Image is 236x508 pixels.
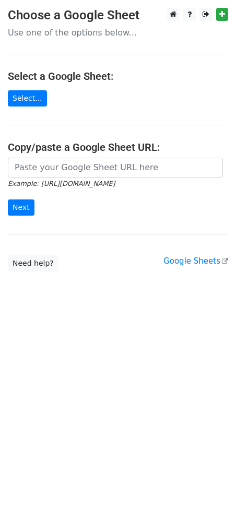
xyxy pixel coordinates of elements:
[163,256,228,266] a: Google Sheets
[8,141,228,153] h4: Copy/paste a Google Sheet URL:
[8,158,223,178] input: Paste your Google Sheet URL here
[8,180,115,187] small: Example: [URL][DOMAIN_NAME]
[8,255,58,271] a: Need help?
[8,8,228,23] h3: Choose a Google Sheet
[8,27,228,38] p: Use one of the options below...
[8,90,47,107] a: Select...
[8,199,34,216] input: Next
[8,70,228,82] h4: Select a Google Sheet:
